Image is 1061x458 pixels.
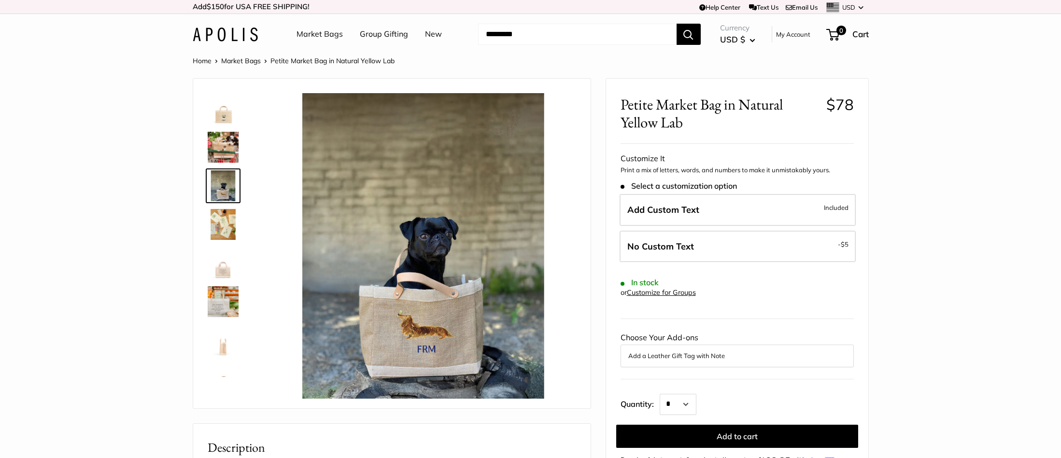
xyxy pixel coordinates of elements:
[208,170,239,201] img: Petite Market Bag in Natural Yellow Lab
[720,34,745,44] span: USD $
[206,207,240,242] a: description_The artist's desk in Ventura CA
[627,241,694,252] span: No Custom Text
[827,27,869,42] a: 0 Cart
[206,130,240,165] a: Petite Market Bag in Natural Yellow Lab
[193,28,258,42] img: Apolis
[208,132,239,163] img: Petite Market Bag in Natural Yellow Lab
[842,3,855,11] span: USD
[620,194,856,226] label: Add Custom Text
[206,91,240,126] a: Petite Market Bag in Natural Yellow Lab
[628,350,846,361] button: Add a Leather Gift Tag with Note
[208,325,239,356] img: description_Side view of the Petite Market Bag
[621,152,854,166] div: Customize It
[206,323,240,358] a: description_Side view of the Petite Market Bag
[621,278,659,287] span: In stock
[621,286,696,299] div: or
[208,248,239,278] img: description_Seal of authenticity printed on the backside of every bag.
[786,3,818,11] a: Email Us
[297,27,343,42] a: Market Bags
[677,24,701,45] button: Search
[852,29,869,39] span: Cart
[627,288,696,297] a: Customize for Groups
[360,27,408,42] a: Group Gifting
[208,93,239,124] img: Petite Market Bag in Natural Yellow Lab
[425,27,442,42] a: New
[838,238,849,250] span: -
[206,284,240,319] a: description_Elevated any trip to the market
[221,56,261,65] a: Market Bags
[621,166,854,175] p: Print a mix of letters, words, and numbers to make it unmistakably yours.
[206,361,240,396] a: Petite Market Bag in Natural Yellow Lab
[270,93,576,399] img: Petite Market Bag in Natural Yellow Lab
[270,56,395,65] span: Petite Market Bag in Natural Yellow Lab
[836,26,846,35] span: 0
[206,168,240,203] a: Petite Market Bag in Natural Yellow Lab
[826,95,854,114] span: $78
[841,240,849,248] span: $5
[699,3,740,11] a: Help Center
[621,181,737,191] span: Select a customization option
[208,363,239,394] img: Petite Market Bag in Natural Yellow Lab
[478,24,677,45] input: Search...
[621,96,819,131] span: Petite Market Bag in Natural Yellow Lab
[621,331,854,367] div: Choose Your Add-ons
[208,209,239,240] img: description_The artist's desk in Ventura CA
[620,231,856,263] label: Leave Blank
[824,202,849,213] span: Included
[193,56,212,65] a: Home
[207,2,224,11] span: $150
[720,21,755,35] span: Currency
[776,28,810,40] a: My Account
[208,438,576,457] h2: Description
[206,246,240,280] a: description_Seal of authenticity printed on the backside of every bag.
[621,391,660,415] label: Quantity:
[208,286,239,317] img: description_Elevated any trip to the market
[616,425,858,448] button: Add to cart
[749,3,778,11] a: Text Us
[720,32,755,47] button: USD $
[627,204,699,215] span: Add Custom Text
[193,55,395,67] nav: Breadcrumb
